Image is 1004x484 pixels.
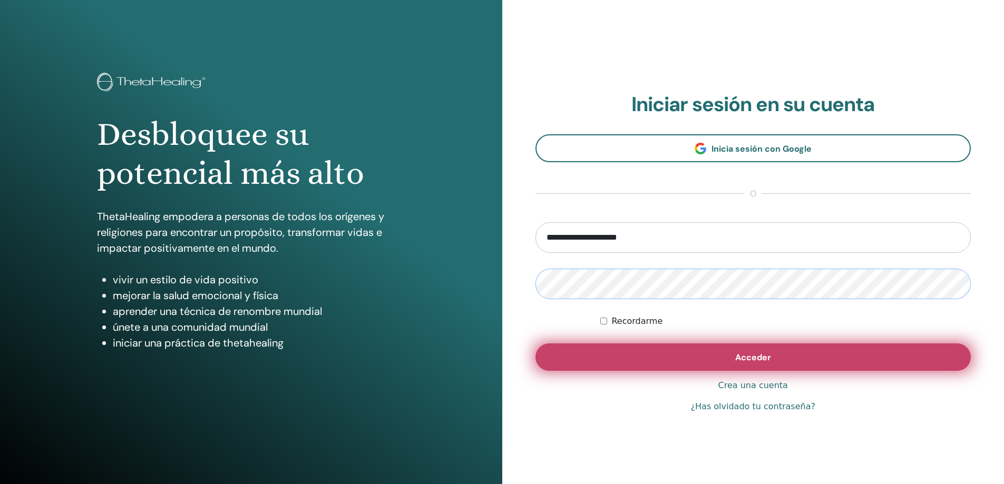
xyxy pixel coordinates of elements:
a: Inicia sesión con Google [535,134,971,162]
h2: Iniciar sesión en su cuenta [535,93,971,117]
label: Recordarme [611,315,662,328]
li: mejorar la salud emocional y física [113,288,405,303]
a: ¿Has olvidado tu contraseña? [691,400,815,413]
li: vivir un estilo de vida positivo [113,272,405,288]
a: Crea una cuenta [718,379,788,392]
li: iniciar una práctica de thetahealing [113,335,405,351]
span: Inicia sesión con Google [711,143,812,154]
h1: Desbloquee su potencial más alto [97,115,405,193]
span: Acceder [735,352,771,363]
div: Mantenerme autenticado indefinidamente o hasta cerrar la sesión manualmente [600,315,971,328]
button: Acceder [535,343,971,371]
p: ThetaHealing empodera a personas de todos los orígenes y religiones para encontrar un propósito, ... [97,209,405,256]
span: o [745,187,762,200]
li: aprender una técnica de renombre mundial [113,303,405,319]
li: únete a una comunidad mundial [113,319,405,335]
